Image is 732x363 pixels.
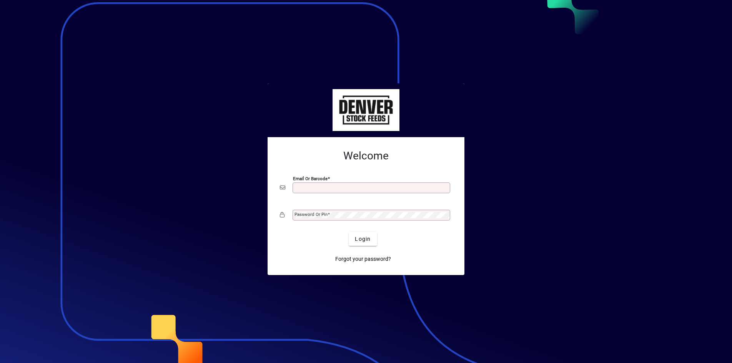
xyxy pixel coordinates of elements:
span: Login [355,235,371,243]
mat-label: Password or Pin [294,212,328,217]
a: Forgot your password? [332,252,394,266]
span: Forgot your password? [335,255,391,263]
h2: Welcome [280,149,452,162]
mat-label: Email or Barcode [293,176,328,181]
button: Login [349,232,377,246]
